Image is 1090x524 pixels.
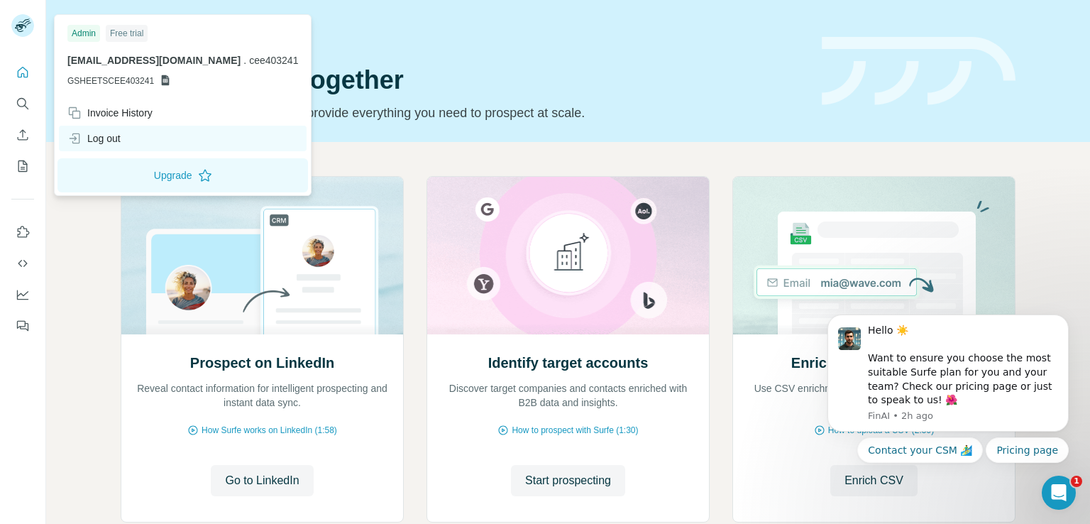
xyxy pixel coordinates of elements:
button: Dashboard [11,282,34,307]
span: Go to LinkedIn [225,472,299,489]
span: cee403241 [249,55,298,66]
button: Feedback [11,313,34,339]
img: Enrich your contact lists [732,177,1015,334]
p: Use CSV enrichment to confirm you are using the best data available. [747,381,1001,410]
div: Invoice History [67,106,153,120]
h2: Enrich your contact lists [791,353,957,373]
span: How Surfe works on LinkedIn (1:58) [202,424,337,437]
button: My lists [11,153,34,179]
button: Go to LinkedIn [211,465,313,496]
div: Admin [67,25,100,42]
span: 1 [1071,476,1082,487]
iframe: Intercom notifications message [806,268,1090,486]
div: Log out [67,131,121,146]
img: Identify target accounts [426,177,710,334]
button: Start prospecting [511,465,625,496]
h1: Let’s prospect together [121,66,805,94]
img: banner [822,37,1015,106]
span: [EMAIL_ADDRESS][DOMAIN_NAME] [67,55,241,66]
button: Enrich CSV [11,122,34,148]
button: Upgrade [57,158,308,192]
p: Discover target companies and contacts enriched with B2B data and insights. [441,381,695,410]
h2: Identify target accounts [488,353,649,373]
button: Search [11,91,34,116]
div: Quick start [121,26,805,40]
span: How to prospect with Surfe (1:30) [512,424,638,437]
span: . [243,55,246,66]
div: Free trial [106,25,148,42]
button: Use Surfe API [11,251,34,276]
button: Quick start [11,60,34,85]
h2: Prospect on LinkedIn [190,353,334,373]
iframe: Intercom live chat [1042,476,1076,510]
span: Start prospecting [525,472,611,489]
button: Use Surfe on LinkedIn [11,219,34,245]
p: Pick your starting point and we’ll provide everything you need to prospect at scale. [121,103,805,123]
span: GSHEETSCEE403241 [67,75,154,87]
img: Prospect on LinkedIn [121,177,404,334]
p: Reveal contact information for intelligent prospecting and instant data sync. [136,381,389,410]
